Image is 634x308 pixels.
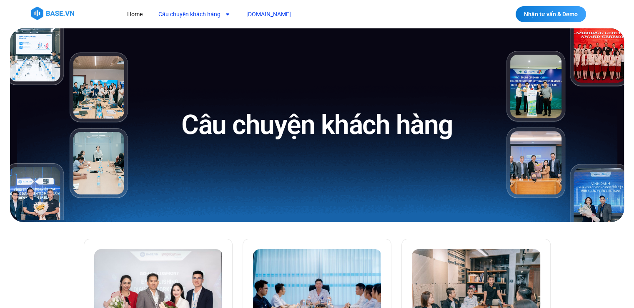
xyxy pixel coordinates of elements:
a: Home [121,7,149,22]
nav: Menu [121,7,444,22]
a: [DOMAIN_NAME] [240,7,297,22]
a: Câu chuyện khách hàng [152,7,237,22]
span: Nhận tư vấn & Demo [524,11,578,17]
h1: Câu chuyện khách hàng [181,108,453,142]
a: Nhận tư vấn & Demo [516,6,586,22]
